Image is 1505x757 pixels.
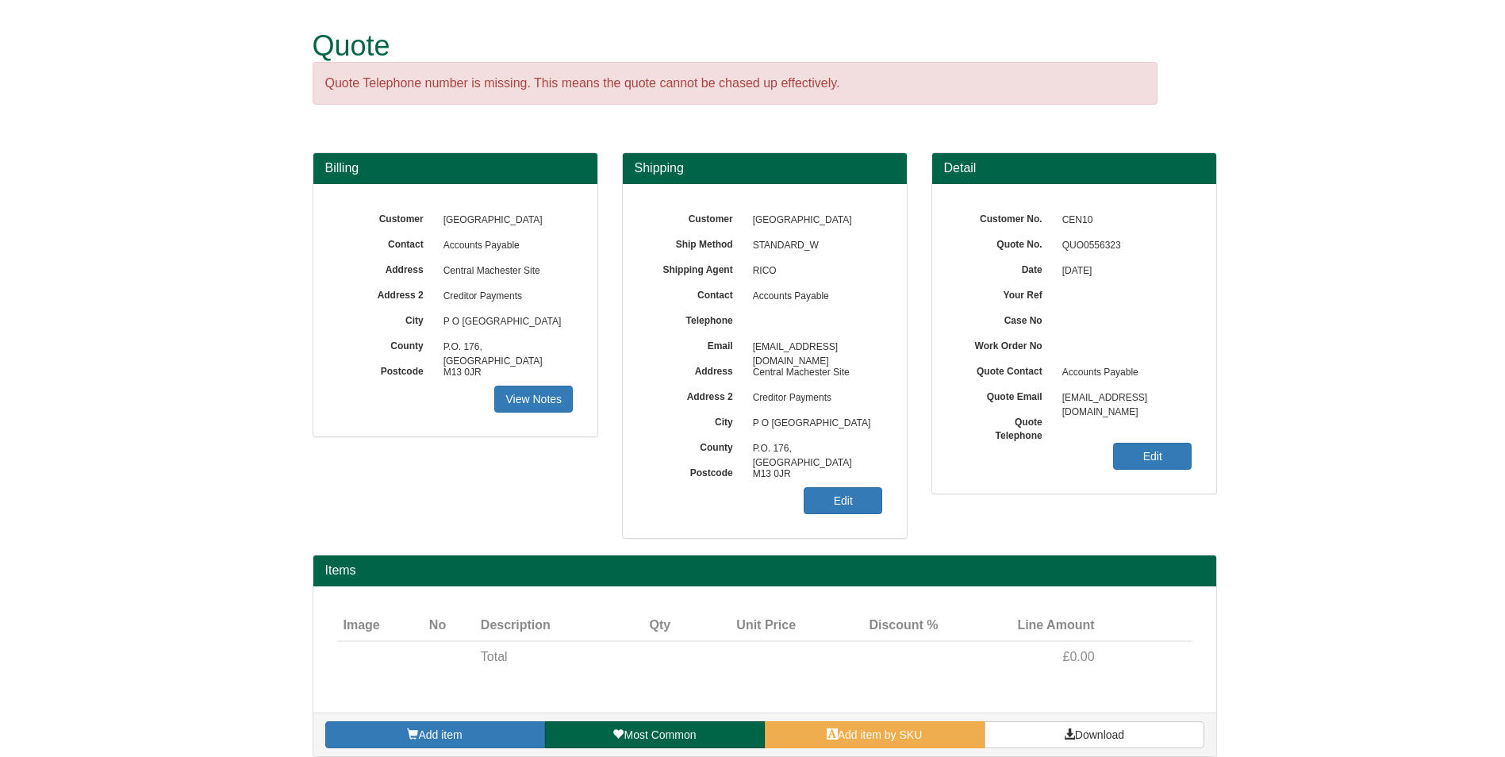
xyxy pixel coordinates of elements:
[804,487,882,514] a: Edit
[838,728,923,741] span: Add item by SKU
[1054,360,1192,386] span: Accounts Payable
[474,641,618,673] td: Total
[337,284,436,302] label: Address 2
[436,233,574,259] span: Accounts Payable
[436,360,574,386] span: M13 0JR
[956,309,1054,328] label: Case No
[802,610,945,642] th: Discount %
[745,259,883,284] span: RICO
[337,208,436,226] label: Customer
[635,161,895,175] h3: Shipping
[745,208,883,233] span: [GEOGRAPHIC_DATA]
[474,610,618,642] th: Description
[956,386,1054,404] label: Quote Email
[337,233,436,252] label: Contact
[956,284,1054,302] label: Your Ref
[313,62,1158,106] div: Quote Telephone number is missing. This means the quote cannot be chased up effectively.
[337,610,423,642] th: Image
[337,259,436,277] label: Address
[745,335,883,360] span: [EMAIL_ADDRESS][DOMAIN_NAME]
[647,411,745,429] label: City
[1063,650,1095,663] span: £0.00
[1075,728,1124,741] span: Download
[647,386,745,404] label: Address 2
[436,335,574,360] span: P.O. 176, [GEOGRAPHIC_DATA]
[436,284,574,309] span: Creditor Payments
[494,386,573,413] a: View Notes
[647,284,745,302] label: Contact
[1054,259,1192,284] span: [DATE]
[647,436,745,455] label: County
[647,335,745,353] label: Email
[956,360,1054,378] label: Quote Contact
[325,563,1204,578] h2: Items
[647,462,745,480] label: Postcode
[618,610,677,642] th: Qty
[1054,233,1192,259] span: QUO0556323
[745,360,883,386] span: Central Machester Site
[647,208,745,226] label: Customer
[337,309,436,328] label: City
[647,309,745,328] label: Telephone
[956,335,1054,353] label: Work Order No
[956,259,1054,277] label: Date
[313,30,1158,62] h1: Quote
[745,386,883,411] span: Creditor Payments
[436,208,574,233] span: [GEOGRAPHIC_DATA]
[677,610,802,642] th: Unit Price
[436,259,574,284] span: Central Machester Site
[745,436,883,462] span: P.O. 176, [GEOGRAPHIC_DATA]
[956,411,1054,443] label: Quote Telephone
[647,360,745,378] label: Address
[956,208,1054,226] label: Customer No.
[423,610,474,642] th: No
[945,610,1101,642] th: Line Amount
[745,462,883,487] span: M13 0JR
[985,721,1204,748] a: Download
[1113,443,1192,470] a: Edit
[1054,208,1192,233] span: CEN10
[337,360,436,378] label: Postcode
[325,161,585,175] h3: Billing
[647,259,745,277] label: Shipping Agent
[745,284,883,309] span: Accounts Payable
[418,728,462,741] span: Add item
[624,728,696,741] span: Most Common
[1054,386,1192,411] span: [EMAIL_ADDRESS][DOMAIN_NAME]
[956,233,1054,252] label: Quote No.
[337,335,436,353] label: County
[944,161,1204,175] h3: Detail
[647,233,745,252] label: Ship Method
[745,233,883,259] span: STANDARD_W
[436,309,574,335] span: P O [GEOGRAPHIC_DATA]
[745,411,883,436] span: P O [GEOGRAPHIC_DATA]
